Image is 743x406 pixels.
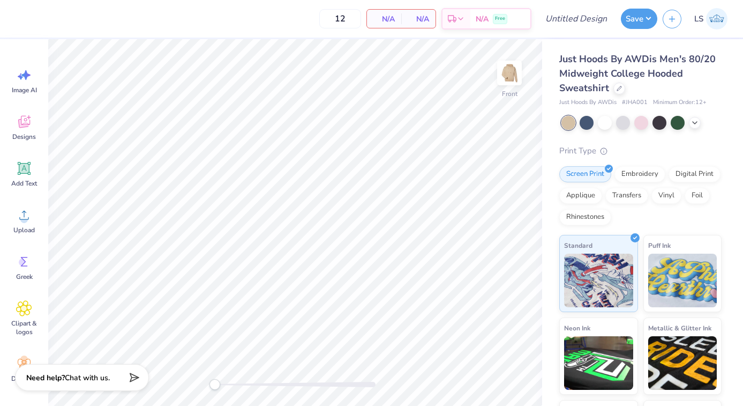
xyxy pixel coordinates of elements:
[564,254,633,307] img: Standard
[653,98,707,107] span: Minimum Order: 12 +
[621,9,657,29] button: Save
[495,15,505,23] span: Free
[502,89,517,99] div: Front
[689,8,732,29] a: LS
[12,132,36,141] span: Designs
[65,373,110,383] span: Chat with us.
[559,53,716,94] span: Just Hoods By AWDis Men's 80/20 Midweight College Hooded Sweatshirt
[537,8,616,29] input: Untitled Design
[564,336,633,390] img: Neon Ink
[559,166,611,182] div: Screen Print
[559,98,617,107] span: Just Hoods By AWDis
[685,188,710,204] div: Foil
[694,13,703,25] span: LS
[12,86,37,94] span: Image AI
[559,188,602,204] div: Applique
[648,336,717,390] img: Metallic & Glitter Ink
[16,272,33,281] span: Greek
[605,188,648,204] div: Transfers
[209,379,220,390] div: Accessibility label
[669,166,721,182] div: Digital Print
[499,62,520,84] img: Front
[373,13,395,25] span: N/A
[648,254,717,307] img: Puff Ink
[564,322,590,334] span: Neon Ink
[614,166,665,182] div: Embroidery
[319,9,361,28] input: – –
[11,179,37,188] span: Add Text
[648,322,711,334] span: Metallic & Glitter Ink
[408,13,429,25] span: N/A
[26,373,65,383] strong: Need help?
[11,374,37,383] span: Decorate
[559,209,611,225] div: Rhinestones
[622,98,648,107] span: # JHA001
[559,145,722,157] div: Print Type
[13,226,35,234] span: Upload
[476,13,489,25] span: N/A
[6,319,42,336] span: Clipart & logos
[564,240,592,251] span: Standard
[651,188,681,204] div: Vinyl
[706,8,727,29] img: Logan Severance
[648,240,671,251] span: Puff Ink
